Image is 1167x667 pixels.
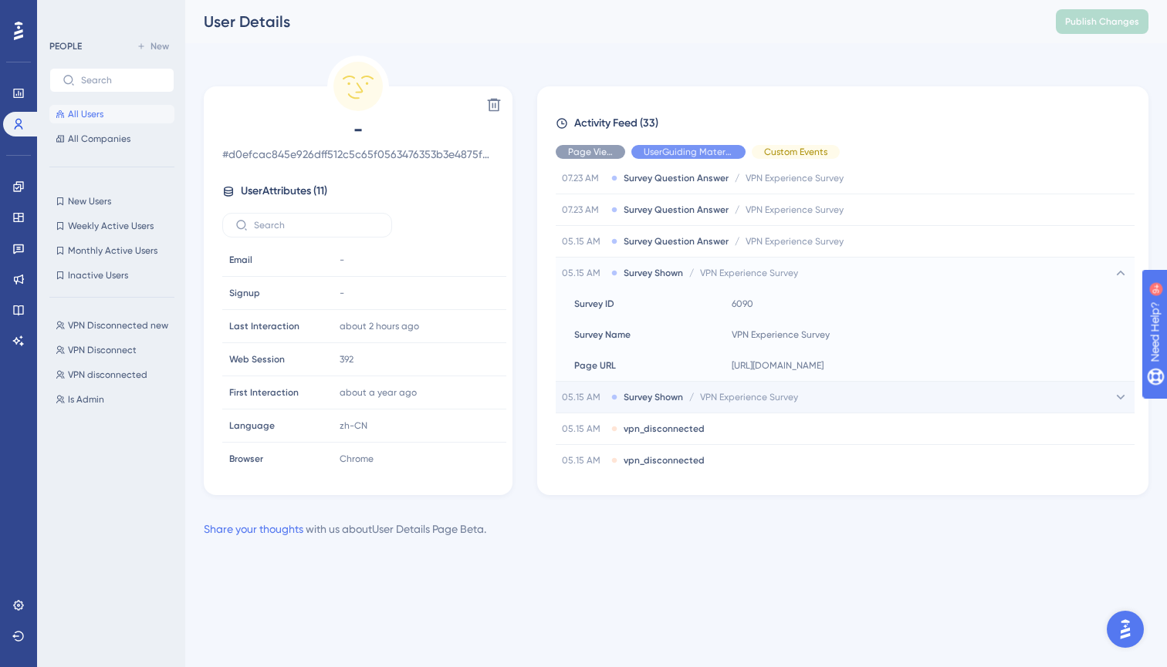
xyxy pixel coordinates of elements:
span: / [735,235,739,248]
span: Activity Feed (33) [574,114,658,133]
span: / [735,204,739,216]
span: # d0efcac845e926dff512c5c65f0563476353b3e4875f3b3f0afad4834cf9b02b [222,145,494,163]
button: Publish Changes [1056,9,1148,34]
span: Survey Question Answer [624,235,729,248]
span: VPN Experience Survey [732,328,830,341]
time: about a year ago [340,387,417,398]
div: with us about User Details Page Beta . [204,520,486,538]
span: VPN Experience Survey [746,204,844,216]
span: Inactive Users [68,269,128,281]
input: Search [254,220,379,231]
button: VPN Disconnect [49,341,184,359]
div: User Details [204,11,1017,32]
span: UserGuiding Material [644,146,733,158]
button: New Users [49,192,174,211]
button: VPN disconnected [49,366,184,384]
span: zh-CN [340,419,367,432]
button: VPN Disconnected new [49,316,184,335]
span: Publish Changes [1065,15,1139,28]
span: Survey Question Answer [624,172,729,184]
span: Survey Shown [624,391,683,403]
span: / [735,172,739,184]
span: All Companies [68,133,130,145]
span: Web Session [229,353,285,366]
span: - [222,117,494,142]
span: Need Help? [36,4,96,22]
span: VPN Disconnect [68,344,137,356]
button: Weekly Active Users [49,217,174,235]
input: Search [81,75,161,86]
time: about 2 hours ago [340,321,419,332]
span: Monthly Active Users [68,244,157,257]
span: VPN Experience Survey [700,267,798,279]
span: vpn_disconnected [624,454,705,467]
span: / [689,267,694,279]
span: Survey Name [574,328,631,341]
span: VPN disconnected [68,369,147,381]
span: New [151,40,169,52]
span: Signup [229,287,260,299]
span: Email [229,254,252,266]
span: 05.15 AM [562,235,605,248]
span: Last Interaction [229,320,299,332]
span: Is Admin [68,393,104,406]
span: Weekly Active Users [68,220,154,232]
span: Survey ID [574,298,614,310]
button: All Companies [49,130,174,148]
span: New Users [68,195,111,207]
span: 07.23 AM [562,204,605,216]
span: VPN Experience Survey [700,391,798,403]
span: 05.15 AM [562,391,605,403]
span: Browser [229,453,263,465]
span: Chrome [340,453,374,465]
span: Page View [568,146,613,158]
span: 07.23 AM [562,172,605,184]
a: Share your thoughts [204,523,303,535]
span: Custom Events [764,146,827,158]
span: 05.15 AM [562,423,605,435]
span: Survey Question Answer [624,204,729,216]
span: VPN Experience Survey [746,172,844,184]
span: 05.15 AM [562,454,605,467]
iframe: UserGuiding AI Assistant Launcher [1102,606,1148,652]
button: New [131,37,174,56]
span: / [689,391,694,403]
span: - [340,287,344,299]
span: All Users [68,108,103,120]
button: All Users [49,105,174,123]
span: VPN Disconnected new [68,319,168,332]
span: First Interaction [229,386,299,399]
span: 05.15 AM [562,267,605,279]
span: User Attributes ( 11 ) [241,182,327,200]
span: 392 [340,353,353,366]
button: Is Admin [49,390,184,409]
span: vpn_disconnected [624,423,705,435]
span: Survey Shown [624,267,683,279]
div: 9+ [105,8,114,20]
button: Inactive Users [49,266,174,285]
span: VPN Experience Survey [746,235,844,248]
span: [URL][DOMAIN_NAME] [732,359,824,372]
span: - [340,254,344,266]
div: PEOPLE [49,40,82,52]
span: Language [229,419,275,432]
span: Page URL [574,359,616,372]
span: 6090 [732,298,753,310]
button: Monthly Active Users [49,241,174,260]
